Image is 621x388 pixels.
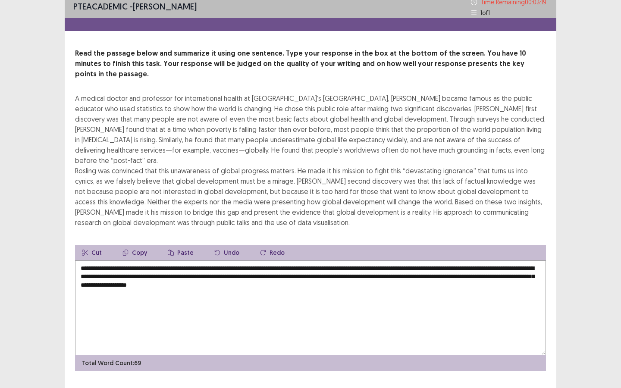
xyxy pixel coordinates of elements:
[480,8,490,17] p: 1 of 1
[75,245,109,260] button: Cut
[82,359,141,368] p: Total Word Count: 69
[75,48,546,79] p: Read the passage below and summarize it using one sentence. Type your response in the box at the ...
[253,245,292,260] button: Redo
[207,245,246,260] button: Undo
[75,93,546,228] div: A medical doctor and professor for international health at [GEOGRAPHIC_DATA]’s [GEOGRAPHIC_DATA],...
[116,245,154,260] button: Copy
[161,245,201,260] button: Paste
[73,1,128,12] span: PTE academic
